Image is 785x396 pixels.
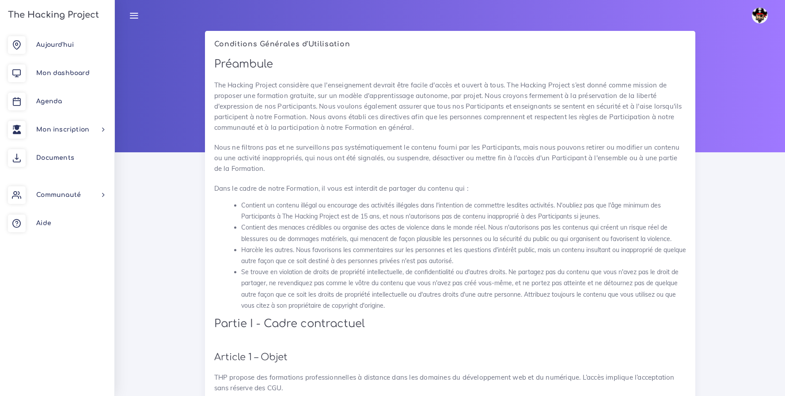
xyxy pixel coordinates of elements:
p: THP propose des formations professionnelles à distance dans les domaines du développement web et ... [214,372,686,393]
span: Documents [36,155,74,161]
p: Dans le cadre de notre Formation, il vous est interdit de partager du contenu qui : [214,183,686,194]
h5: Conditions Générales d'Utilisation [214,40,686,49]
span: Mon dashboard [36,70,90,76]
li: Contient des menaces crédibles ou organise des actes de violence dans le monde réel. Nous n'autor... [241,222,686,244]
li: Se trouve en violation de droits de propriété intellectuelle, de confidentialité ou d'autres droi... [241,267,686,311]
span: Aujourd'hui [36,41,74,48]
span: Communauté [36,192,81,198]
img: avatar [752,8,768,23]
li: Contient un contenu illégal ou encourage des activités illégales dans l'intention de commettre le... [241,200,686,222]
h3: The Hacking Project [5,10,99,20]
h3: Article 1 – Objet [214,352,686,363]
span: Mon inscription [36,126,89,133]
h2: Partie I - Cadre contractuel [214,317,686,330]
h2: Préambule [214,58,686,71]
p: Nous ne filtrons pas et ne surveillons pas systématiquement le contenu fourni par les Participant... [214,142,686,174]
p: The Hacking Project considère que l'enseignement devrait être facile d'accès et ouvert à tous. Th... [214,80,686,133]
span: Agenda [36,98,62,105]
span: Aide [36,220,51,226]
li: Harcèle les autres. Nous favorisons les commentaires sur les personnes et les questions d'intérêt... [241,245,686,267]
